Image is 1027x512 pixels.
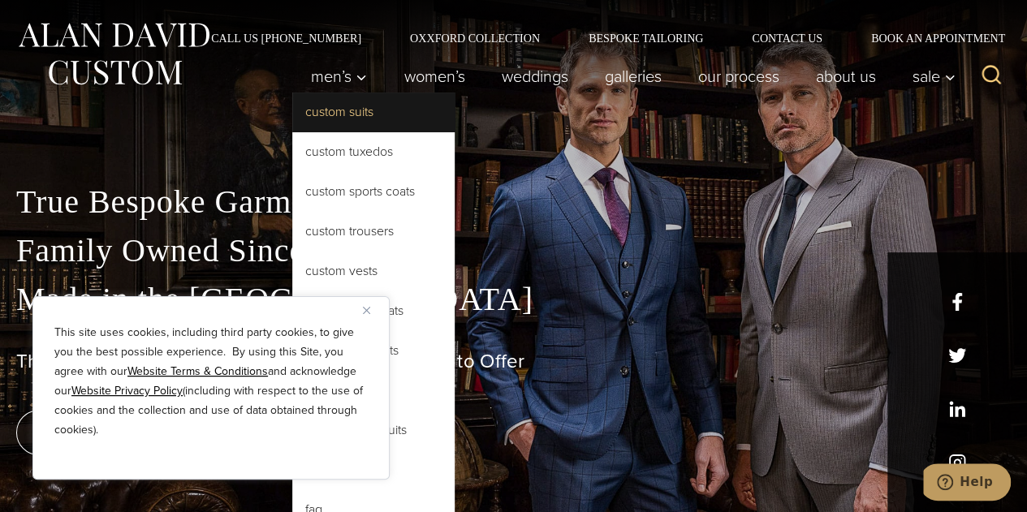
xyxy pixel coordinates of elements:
[292,60,386,93] button: Men’s sub menu toggle
[483,60,586,93] a: weddings
[292,291,455,330] a: Custom Overcoats
[16,410,244,455] a: book an appointment
[187,32,1011,44] nav: Secondary Navigation
[680,60,797,93] a: Our Process
[564,32,727,44] a: Bespoke Tailoring
[923,463,1011,504] iframe: Opens a widget where you can chat to one of our agents
[386,32,564,44] a: Oxxford Collection
[292,252,455,290] a: Custom Vests
[292,93,455,131] a: Custom Suits
[127,363,268,380] a: Website Terms & Conditions
[363,300,382,320] button: Close
[16,350,1011,373] h1: The Best Custom Suits [GEOGRAPHIC_DATA] Has to Offer
[894,60,964,93] button: Sale sub menu toggle
[386,60,483,93] a: Women’s
[71,382,183,399] a: Website Privacy Policy
[292,60,964,93] nav: Primary Navigation
[292,132,455,171] a: Custom Tuxedos
[54,323,368,440] p: This site uses cookies, including third party cookies, to give you the best possible experience. ...
[847,32,1011,44] a: Book an Appointment
[16,178,1011,324] p: True Bespoke Garments Family Owned Since [DATE] Made in the [GEOGRAPHIC_DATA]
[292,172,455,211] a: Custom Sports Coats
[363,307,370,314] img: Close
[797,60,894,93] a: About Us
[972,57,1011,96] button: View Search Form
[586,60,680,93] a: Galleries
[727,32,847,44] a: Contact Us
[187,32,386,44] a: Call Us [PHONE_NUMBER]
[292,212,455,251] a: Custom Trousers
[16,18,211,90] img: Alan David Custom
